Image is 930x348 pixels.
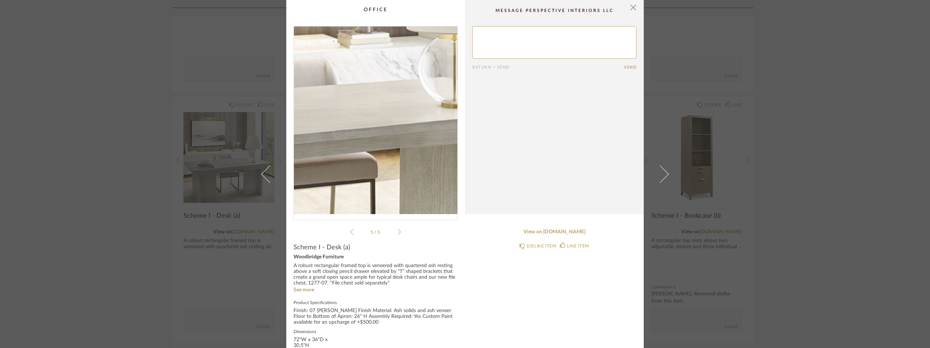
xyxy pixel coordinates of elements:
[527,242,556,250] div: DISLIKE ITEM
[294,26,457,214] div: 0
[294,243,350,251] span: Scheme I - Desk (a)
[567,242,589,250] div: LIKE ITEM
[294,328,337,334] label: Dimensions
[371,230,374,234] span: 1
[472,65,624,70] div: Return = Send
[294,308,458,326] div: Finish: 07 [PERSON_NAME] Finish Material: Ash solids and ash veneer Floor to Bottom of Apron: 26"...
[472,229,636,235] a: View on [DOMAIN_NAME]
[377,230,381,234] span: 5
[294,254,458,260] div: Woodbridge Furniture
[294,263,458,286] div: A robust rectangular framed top is veneered with quartered ash resting above a soft closing penci...
[624,65,636,70] button: Send
[294,287,314,292] a: See more
[294,299,458,305] label: Product Specifications
[374,230,377,234] span: /
[294,26,457,214] img: 00a99405-0793-443c-947e-57c0a0ae27e7_1000x1000.jpg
